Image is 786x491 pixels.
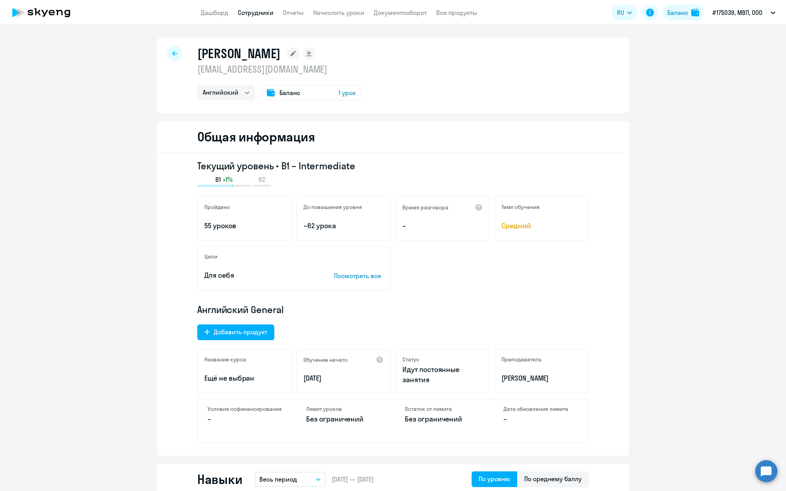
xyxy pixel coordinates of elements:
h3: Текущий уровень • B1 – Intermediate [197,159,589,172]
span: B1 [215,175,221,184]
img: balance [691,9,699,16]
h5: До повышения уровня [303,203,362,211]
h5: Преподаватель [501,356,542,363]
span: Английский General [197,303,284,316]
a: Документооборот [374,9,427,16]
a: Начислить уроки [313,9,364,16]
p: [DATE] [303,373,384,383]
h5: Статус [402,356,419,363]
h4: Дата обновления лимита [503,405,578,412]
p: Для себя [204,270,310,280]
div: Добавить продукт [214,327,267,337]
h4: Лимит уроков [306,405,381,412]
span: 1 урок [338,88,356,97]
p: ~62 урока [303,221,384,231]
p: Посмотреть все [334,271,384,280]
button: Весь период [255,472,325,487]
p: 55 уроков [204,221,285,231]
h4: Остаток от лимита [405,405,480,412]
span: +1% [222,175,233,184]
h5: Пройдено [204,203,230,211]
span: Баланс [279,88,300,97]
p: – [402,221,483,231]
p: Ещё не выбран [204,373,285,383]
p: [PERSON_NAME] [501,373,582,383]
h5: Темп обучения [501,203,540,211]
p: Весь период [259,475,297,484]
h2: Навыки [197,471,242,487]
span: B2 [259,175,265,184]
h4: Условия софинансирования [208,405,283,412]
h5: Время разговора [402,204,448,211]
button: Балансbalance [663,5,704,20]
h5: Цели [204,253,217,260]
a: Все продукты [436,9,477,16]
h2: Общая информация [197,129,315,145]
div: По среднему баллу [524,474,582,484]
a: Дашборд [201,9,228,16]
p: Без ограничений [405,414,480,424]
p: – [503,414,578,424]
span: RU [617,8,624,17]
p: Без ограничений [306,414,381,424]
span: Средний [501,221,582,231]
p: – [208,414,283,424]
div: Баланс [667,8,688,17]
button: Добавить продукт [197,324,274,340]
button: #175039, МВП, ООО [709,3,779,22]
p: [EMAIL_ADDRESS][DOMAIN_NAME] [197,63,362,75]
h5: Обучение начато [303,356,347,363]
h5: Название курса [204,356,246,363]
p: #175039, МВП, ООО [713,8,762,17]
div: По уровню [479,474,510,484]
span: [DATE] — [DATE] [332,475,373,484]
a: Сотрудники [238,9,274,16]
a: Отчеты [283,9,304,16]
h1: [PERSON_NAME] [197,46,281,61]
p: Идут постоянные занятия [402,365,483,385]
button: RU [612,5,637,20]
